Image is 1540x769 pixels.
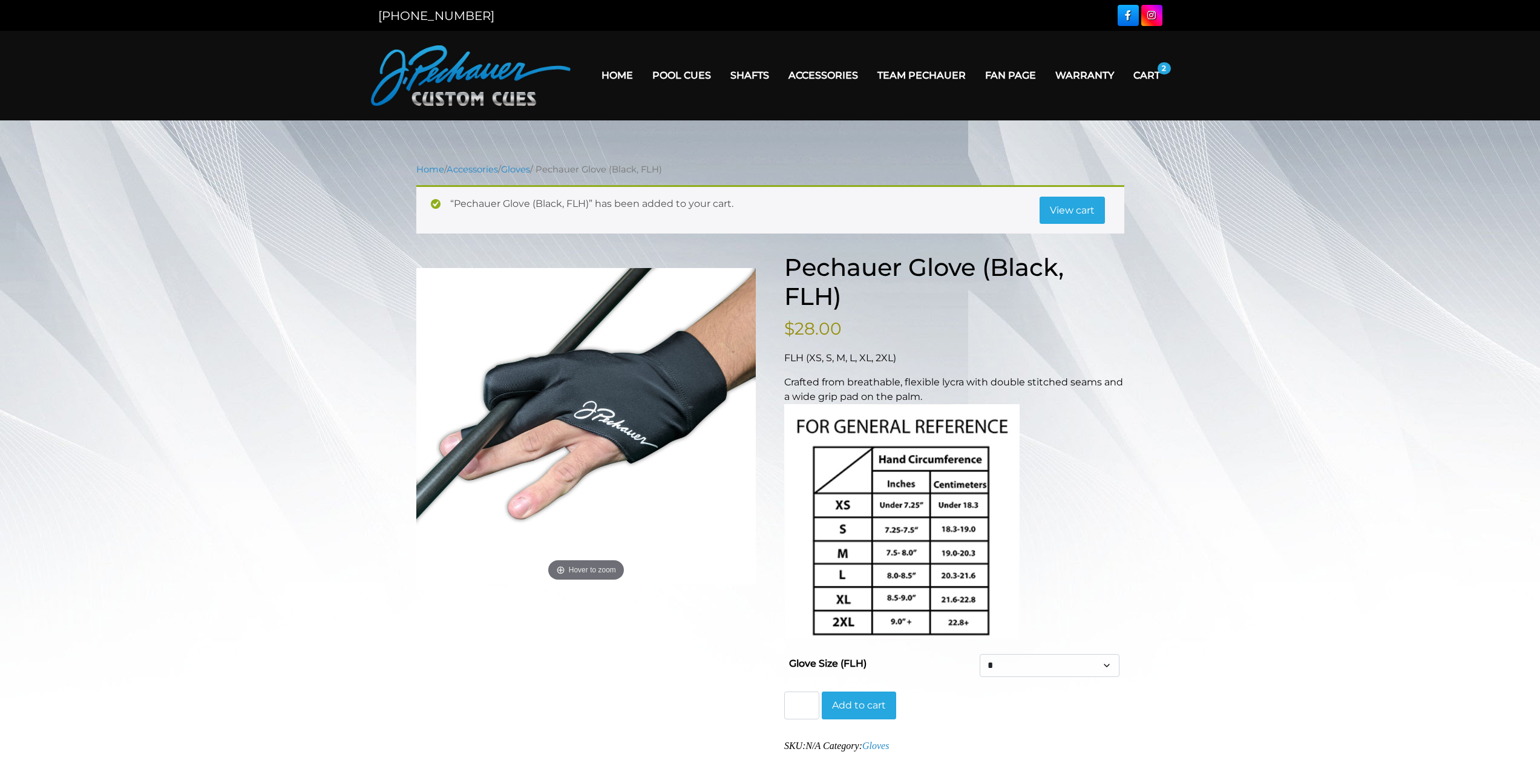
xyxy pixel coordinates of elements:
a: Accessories [779,60,868,91]
input: Product quantity [784,692,819,719]
a: Gloves [501,164,530,175]
a: Shafts [721,60,779,91]
a: Cart [1124,60,1170,91]
a: Warranty [1046,60,1124,91]
span: $ [784,318,795,339]
a: Home [592,60,643,91]
p: Crafted from breathable, flexible lycra with double stitched seams and a wide grip pad on the palm. [784,375,1124,640]
nav: Breadcrumb [416,163,1124,176]
img: black-glove [416,268,756,584]
a: black-gloveHover to zoom [416,268,756,584]
h1: Pechauer Glove (Black, FLH) [784,253,1124,311]
a: Accessories [447,164,498,175]
a: Fan Page [975,60,1046,91]
span: Category: [823,741,889,751]
span: N/A [805,741,821,751]
label: Glove Size (FLH) [789,654,867,673]
a: Pool Cues [643,60,721,91]
a: [PHONE_NUMBER] [378,8,494,23]
button: Add to cart [822,692,896,719]
img: Pechauer Custom Cues [371,45,571,106]
a: View cart [1040,197,1105,224]
a: Team Pechauer [868,60,975,91]
div: “Pechauer Glove (Black, FLH)” has been added to your cart. [416,185,1124,234]
a: Gloves [862,741,889,751]
a: Home [416,164,444,175]
bdi: 28.00 [784,318,842,339]
p: FLH (XS, S, M, L, XL, 2XL) [784,351,1124,365]
span: SKU: [784,741,821,751]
